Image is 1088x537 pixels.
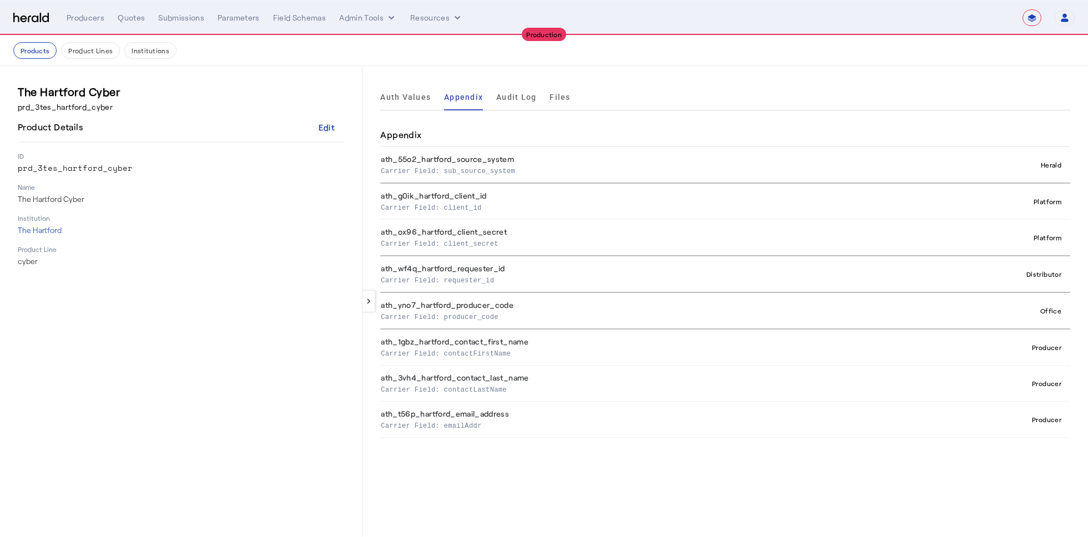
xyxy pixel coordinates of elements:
[444,93,483,101] span: Appendix
[1036,304,1066,317] div: Office
[18,84,344,99] h3: The Hartford Cyber
[1022,267,1066,281] div: Distributor
[61,42,120,59] button: Product Lines
[13,42,57,59] button: Products
[381,201,893,212] p: Carrier Field: client_id
[18,245,344,254] p: Product Line
[381,419,893,430] p: Carrier Field: emailAddr
[380,402,898,438] th: ath_t56p_hartford_email_address
[381,383,893,394] p: Carrier Field: contactLastName
[18,163,344,174] p: prd_3tes_hartford_cyber
[380,128,421,141] h4: Appendix
[380,329,898,366] th: ath_1gbz_hartford_contact_first_name
[380,256,898,292] th: ath_wf4q_hartford_requester_id
[381,274,893,285] p: Carrier Field: requester_id
[1027,341,1066,354] div: Producer
[319,121,335,133] div: Edit
[273,12,326,23] div: Field Schemas
[18,256,344,267] p: cyber
[18,120,87,134] h4: Product Details
[309,117,344,137] button: Edit
[18,183,344,191] p: Name
[18,214,344,222] p: Institution
[380,220,898,256] th: ath_ox96_hartford_client_secret
[364,296,374,306] mat-icon: keyboard_arrow_left
[381,165,893,176] p: Carrier Field: sub_source_system
[380,84,431,110] a: Auth Values
[380,147,898,183] th: ath_55o2_hartford_source_system
[496,84,536,110] a: Audit Log
[1029,195,1066,208] div: Platform
[1036,158,1066,171] div: Herald
[67,12,104,23] div: Producers
[118,12,145,23] div: Quotes
[380,366,898,402] th: ath_3vh4_hartford_contact_last_name
[550,84,570,110] a: Files
[1027,413,1066,426] div: Producer
[1027,377,1066,390] div: Producer
[522,28,566,41] div: Production
[158,12,204,23] div: Submissions
[339,12,397,23] button: internal dropdown menu
[380,93,431,101] span: Auth Values
[410,12,463,23] button: Resources dropdown menu
[218,12,260,23] div: Parameters
[550,93,570,101] span: Files
[18,194,344,205] p: The Hartford Cyber
[1029,231,1066,244] div: Platform
[380,183,898,220] th: ath_g0ik_hartford_client_id
[18,225,344,236] p: The Hartford
[444,84,483,110] a: Appendix
[380,292,898,329] th: ath_yno7_hartford_producer_code
[381,311,893,322] p: Carrier Field: producer_code
[381,347,893,358] p: Carrier Field: contactFirstName
[13,13,49,23] img: Herald Logo
[18,102,344,113] p: prd_3tes_hartford_cyber
[18,151,344,160] p: ID
[124,42,177,59] button: Institutions
[496,93,536,101] span: Audit Log
[381,237,893,249] p: Carrier Field: client_secret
